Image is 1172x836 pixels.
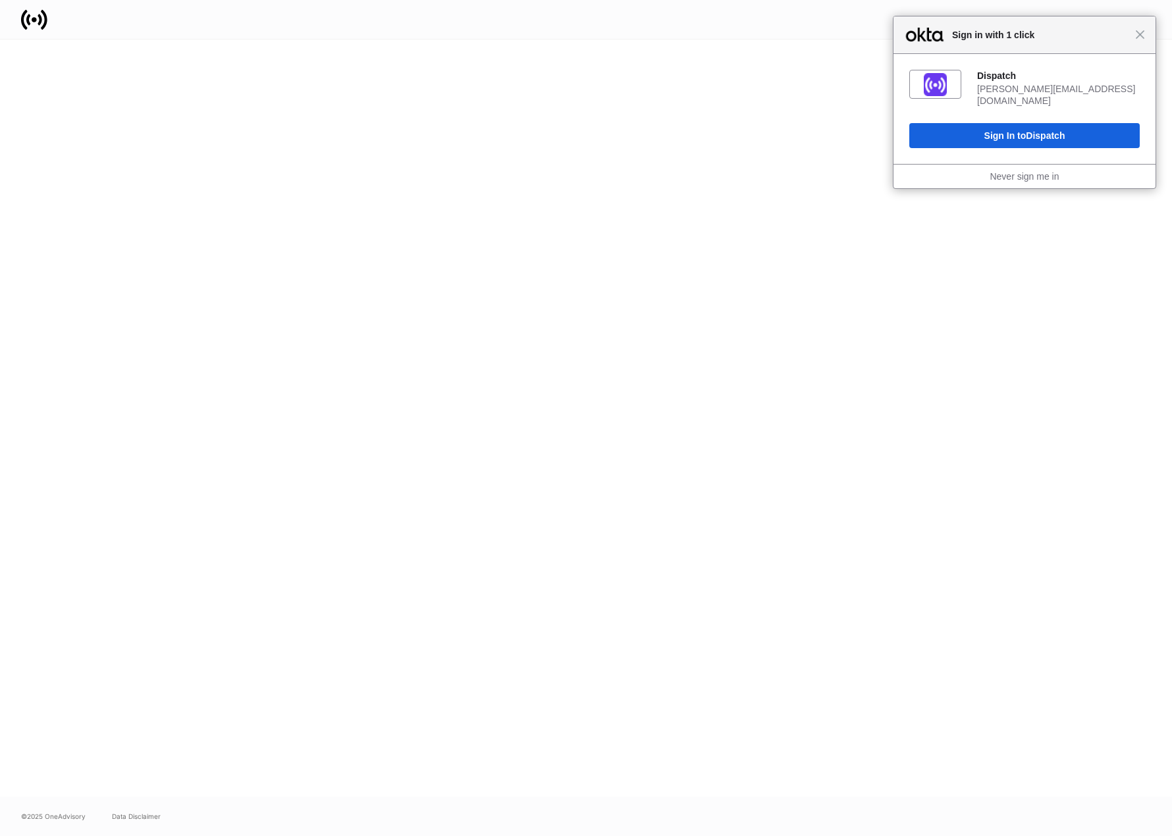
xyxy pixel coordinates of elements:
[977,83,1140,107] div: [PERSON_NAME][EMAIL_ADDRESS][DOMAIN_NAME]
[1026,130,1065,141] span: Dispatch
[990,171,1059,182] a: Never sign me in
[909,123,1140,148] button: Sign In toDispatch
[112,811,161,822] a: Data Disclaimer
[946,27,1135,43] span: Sign in with 1 click
[21,811,86,822] span: © 2025 OneAdvisory
[977,70,1140,82] div: Dispatch
[1135,30,1145,39] span: Close
[924,73,947,96] img: fs01jxrofoggULhDH358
